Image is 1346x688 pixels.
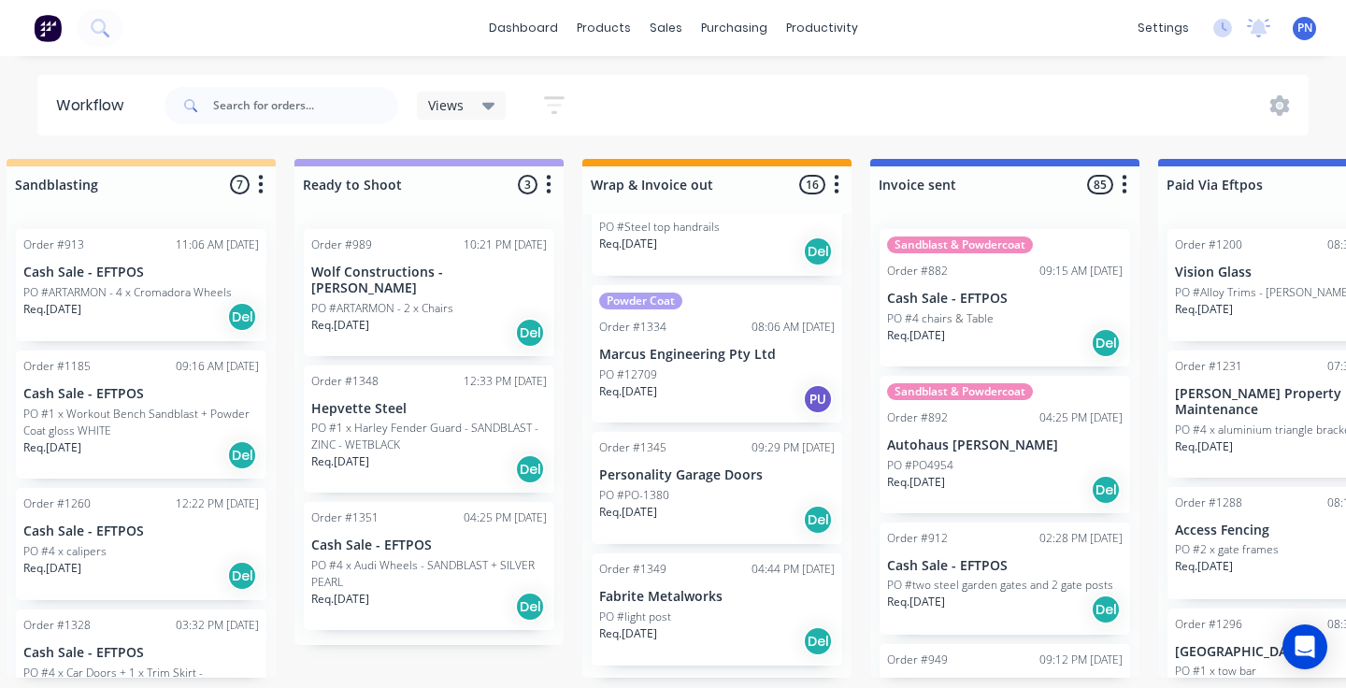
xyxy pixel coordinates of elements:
[880,229,1130,366] div: Sandblast & PowdercoatOrder #88209:15 AM [DATE]Cash Sale - EFTPOSPO #4 chairs & TableReq.[DATE]Del
[692,14,777,42] div: purchasing
[311,317,369,334] p: Req. [DATE]
[803,505,833,535] div: Del
[311,453,369,470] p: Req. [DATE]
[599,467,835,483] p: Personality Garage Doors
[887,409,948,426] div: Order #892
[515,318,545,348] div: Del
[599,487,669,504] p: PO #PO-1380
[887,310,994,327] p: PO #4 chairs & Table
[304,365,554,494] div: Order #134812:33 PM [DATE]Hepvette SteelPO #1 x Harley Fender Guard - SANDBLAST - ZINC - WETBLACK...
[1175,301,1233,318] p: Req. [DATE]
[1039,530,1123,547] div: 02:28 PM [DATE]
[1282,624,1327,669] div: Open Intercom Messenger
[599,219,720,236] p: PO #Steel top handrails
[599,609,671,625] p: PO #light post
[752,439,835,456] div: 09:29 PM [DATE]
[592,285,842,423] div: Powder CoatOrder #133408:06 AM [DATE]Marcus Engineering Pty LtdPO #12709Req.[DATE]PU
[311,509,379,526] div: Order #1351
[23,495,91,512] div: Order #1260
[599,439,666,456] div: Order #1345
[311,265,547,296] p: Wolf Constructions - [PERSON_NAME]
[887,236,1033,253] div: Sandblast & Powdercoat
[887,437,1123,453] p: Autohaus [PERSON_NAME]
[887,327,945,344] p: Req. [DATE]
[887,594,945,610] p: Req. [DATE]
[1175,558,1233,575] p: Req. [DATE]
[23,236,84,253] div: Order #913
[23,439,81,456] p: Req. [DATE]
[213,87,398,124] input: Search for orders...
[23,386,259,402] p: Cash Sale - EFTPOS
[777,14,867,42] div: productivity
[227,561,257,591] div: Del
[464,236,547,253] div: 10:21 PM [DATE]
[311,401,547,417] p: Hepvette Steel
[311,420,547,453] p: PO #1 x Harley Fender Guard - SANDBLAST - ZINC - WETBLACK
[16,229,266,341] div: Order #91311:06 AM [DATE]Cash Sale - EFTPOSPO #ARTARMON - 4 x Cromadora WheelsReq.[DATE]Del
[16,488,266,600] div: Order #126012:22 PM [DATE]Cash Sale - EFTPOSPO #4 x calipersReq.[DATE]Del
[56,94,133,117] div: Workflow
[16,351,266,479] div: Order #118509:16 AM [DATE]Cash Sale - EFTPOSPO #1 x Workout Bench Sandblast + Powder Coat gloss W...
[599,625,657,642] p: Req. [DATE]
[1175,236,1242,253] div: Order #1200
[1128,14,1198,42] div: settings
[23,617,91,634] div: Order #1328
[515,592,545,622] div: Del
[311,373,379,390] div: Order #1348
[23,645,259,661] p: Cash Sale - EFTPOS
[464,509,547,526] div: 04:25 PM [DATE]
[23,358,91,375] div: Order #1185
[592,164,842,276] div: Cambridge Architectural MetalPO #Steel top handrailsReq.[DATE]Del
[887,530,948,547] div: Order #912
[34,14,62,42] img: Factory
[599,319,666,336] div: Order #1334
[599,236,657,252] p: Req. [DATE]
[599,504,657,521] p: Req. [DATE]
[23,560,81,577] p: Req. [DATE]
[599,293,682,309] div: Powder Coat
[1091,595,1121,624] div: Del
[1039,263,1123,279] div: 09:15 AM [DATE]
[311,537,547,553] p: Cash Sale - EFTPOS
[176,236,259,253] div: 11:06 AM [DATE]
[23,543,107,560] p: PO #4 x calipers
[311,591,369,608] p: Req. [DATE]
[1039,409,1123,426] div: 04:25 PM [DATE]
[887,558,1123,574] p: Cash Sale - EFTPOS
[1297,20,1312,36] span: PN
[227,302,257,332] div: Del
[887,383,1033,400] div: Sandblast & Powdercoat
[515,454,545,484] div: Del
[428,95,464,115] span: Views
[887,474,945,491] p: Req. [DATE]
[464,373,547,390] div: 12:33 PM [DATE]
[887,263,948,279] div: Order #882
[304,502,554,630] div: Order #135104:25 PM [DATE]Cash Sale - EFTPOSPO #4 x Audi Wheels - SANDBLAST + SILVER PEARLReq.[DA...
[887,291,1123,307] p: Cash Sale - EFTPOS
[599,366,657,383] p: PO #12709
[803,236,833,266] div: Del
[176,495,259,512] div: 12:22 PM [DATE]
[304,229,554,356] div: Order #98910:21 PM [DATE]Wolf Constructions - [PERSON_NAME]PO #ARTARMON - 2 x ChairsReq.[DATE]Del
[880,376,1130,513] div: Sandblast & PowdercoatOrder #89204:25 PM [DATE]Autohaus [PERSON_NAME]PO #PO4954Req.[DATE]Del
[1091,328,1121,358] div: Del
[480,14,567,42] a: dashboard
[599,589,835,605] p: Fabrite Metalworks
[1175,541,1279,558] p: PO #2 x gate frames
[311,300,453,317] p: PO #ARTARMON - 2 x Chairs
[567,14,640,42] div: products
[887,577,1113,594] p: PO #two steel garden gates and 2 gate posts
[752,561,835,578] div: 04:44 PM [DATE]
[880,523,1130,635] div: Order #91202:28 PM [DATE]Cash Sale - EFTPOSPO #two steel garden gates and 2 gate postsReq.[DATE]Del
[599,561,666,578] div: Order #1349
[311,557,547,591] p: PO #4 x Audi Wheels - SANDBLAST + SILVER PEARL
[1039,652,1123,668] div: 09:12 PM [DATE]
[887,652,948,668] div: Order #949
[1175,663,1256,680] p: PO #1 x tow bar
[311,236,372,253] div: Order #989
[1175,358,1242,375] div: Order #1231
[1175,494,1242,511] div: Order #1288
[592,432,842,544] div: Order #134509:29 PM [DATE]Personality Garage DoorsPO #PO-1380Req.[DATE]Del
[176,617,259,634] div: 03:32 PM [DATE]
[887,457,953,474] p: PO #PO4954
